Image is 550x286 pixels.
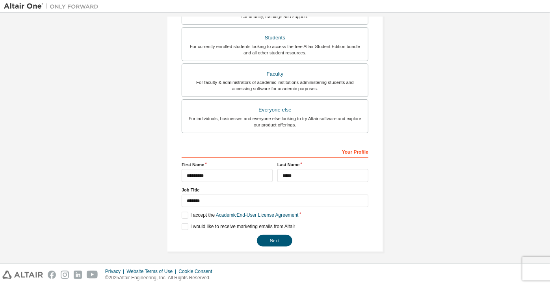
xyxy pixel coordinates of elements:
[182,187,368,193] label: Job Title
[187,79,363,92] div: For faculty & administrators of academic institutions administering students and accessing softwa...
[216,212,298,218] a: Academic End-User License Agreement
[182,223,295,230] label: I would like to receive marketing emails from Altair
[2,271,43,279] img: altair_logo.svg
[187,104,363,115] div: Everyone else
[4,2,102,10] img: Altair One
[182,162,273,168] label: First Name
[87,271,98,279] img: youtube.svg
[187,43,363,56] div: For currently enrolled students looking to access the free Altair Student Edition bundle and all ...
[74,271,82,279] img: linkedin.svg
[187,69,363,80] div: Faculty
[187,115,363,128] div: For individuals, businesses and everyone else looking to try Altair software and explore our prod...
[277,162,368,168] label: Last Name
[182,145,368,158] div: Your Profile
[105,275,217,281] p: © 2025 Altair Engineering, Inc. All Rights Reserved.
[105,268,126,275] div: Privacy
[178,268,217,275] div: Cookie Consent
[126,268,178,275] div: Website Terms of Use
[48,271,56,279] img: facebook.svg
[257,235,292,247] button: Next
[61,271,69,279] img: instagram.svg
[182,212,298,219] label: I accept the
[187,32,363,43] div: Students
